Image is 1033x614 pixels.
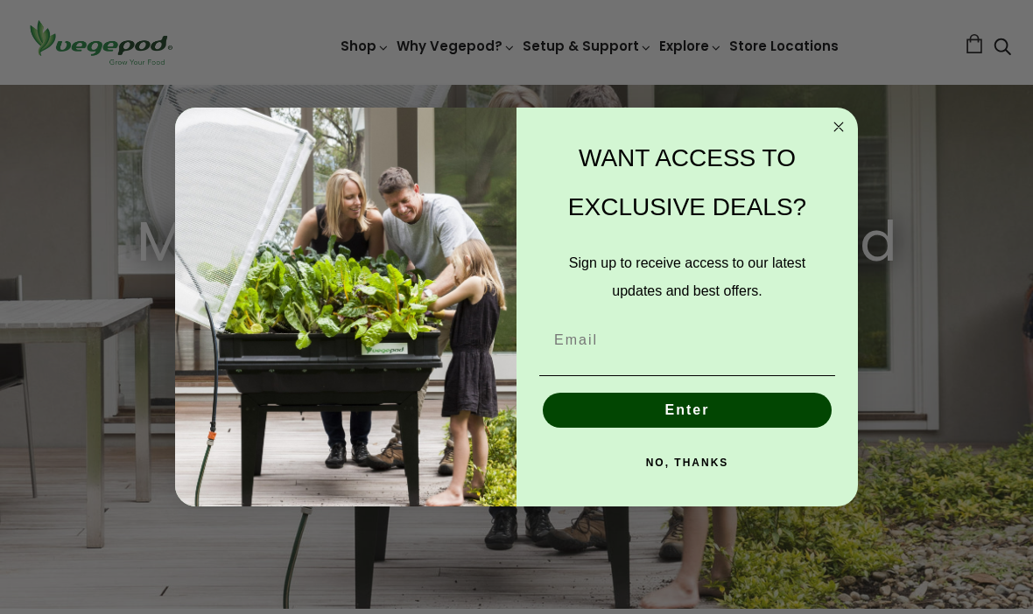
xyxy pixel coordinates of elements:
img: underline [539,375,835,376]
button: NO, THANKS [539,445,835,480]
img: e9d03583-1bb1-490f-ad29-36751b3212ff.jpeg [175,108,516,507]
input: Email [539,323,835,358]
button: Enter [543,393,832,428]
button: Close dialog [828,116,849,137]
span: WANT ACCESS TO EXCLUSIVE DEALS? [568,144,806,220]
span: Sign up to receive access to our latest updates and best offers. [569,255,805,298]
